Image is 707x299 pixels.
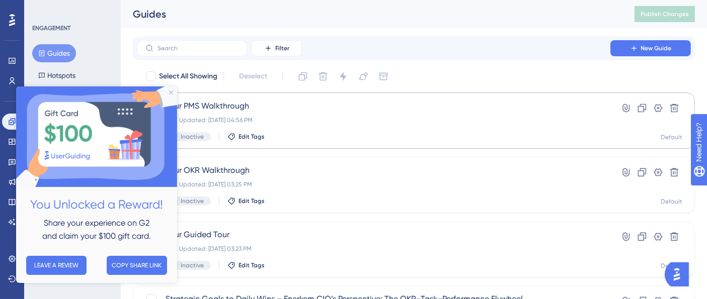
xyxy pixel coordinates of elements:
button: Filter [252,40,302,56]
button: Edit Tags [227,197,265,205]
span: Edit Tags [239,133,265,141]
button: Guides [32,44,76,62]
div: Last Updated: [DATE] 03:25 PM [166,180,582,188]
input: Search [158,45,239,52]
button: New Guide [610,40,691,56]
span: Filter [275,44,289,52]
button: Deselect [230,67,276,85]
h2: You Unlocked a Reward! [8,109,153,128]
button: Edit Tags [227,261,265,269]
span: Publish Changes [641,10,689,18]
div: Last Updated: [DATE] 03:23 PM [166,245,582,253]
span: Edit Tags [239,197,265,205]
button: Publish Changes [635,6,695,22]
span: and claim your $100 gift card. [26,145,135,154]
button: LEAVE A REVIEW [10,169,70,188]
div: Guides [133,7,609,21]
span: Need Help? [24,3,63,15]
button: Hotspots [32,66,82,84]
span: Inactive [181,133,204,141]
div: Last Updated: [DATE] 04:56 PM [166,116,582,124]
span: New Guide [641,44,672,52]
div: ENGAGEMENT [32,24,70,32]
span: Edit Tags [239,261,265,269]
div: Default [661,197,682,206]
span: Select All Showing [159,70,217,82]
span: Your PMS Walkthrough [166,100,582,112]
span: Your Guided Tour [166,229,582,241]
div: Default [661,133,682,141]
button: COPY SHARE LINK [91,169,151,188]
div: Close Preview [153,4,157,8]
div: Default [661,262,682,270]
span: Your OKR Walkthrough [166,164,582,176]
span: Inactive [181,261,204,269]
button: Edit Tags [227,133,265,141]
iframe: UserGuiding AI Assistant Launcher [665,259,695,289]
span: Deselect [239,70,267,82]
span: Share your experience on G2 [28,132,133,141]
span: Inactive [181,197,204,205]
